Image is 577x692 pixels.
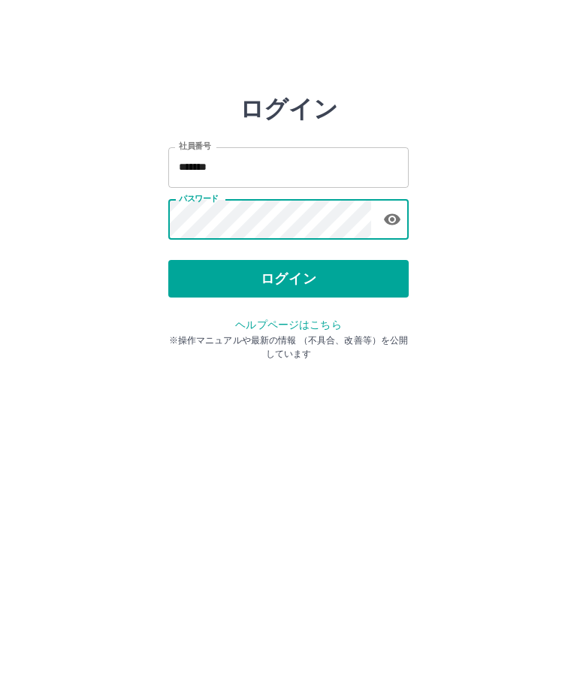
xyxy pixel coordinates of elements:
h2: ログイン [240,95,338,123]
p: ※操作マニュアルや最新の情報 （不具合、改善等）を公開しています [168,334,409,361]
a: ヘルプページはこちら [235,319,341,331]
label: パスワード [179,193,219,204]
button: ログイン [168,260,409,298]
label: 社員番号 [179,141,210,152]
